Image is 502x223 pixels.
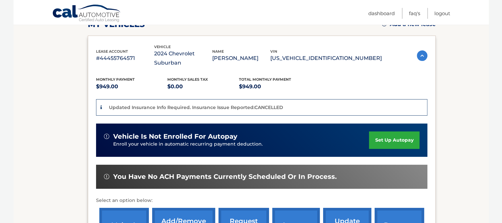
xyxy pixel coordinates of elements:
[104,134,109,139] img: alert-white.svg
[270,54,382,63] p: [US_VEHICLE_IDENTIFICATION_NUMBER]
[434,8,450,19] a: Logout
[239,82,311,91] p: $949.00
[113,173,337,181] span: You have no ACH payments currently scheduled or in process.
[96,77,135,82] span: Monthly Payment
[154,49,212,68] p: 2024 Chevrolet Suburban
[417,50,427,61] img: accordion-active.svg
[104,174,109,179] img: alert-white.svg
[96,54,154,63] p: #44455764571
[409,8,420,19] a: FAQ's
[113,132,237,141] span: vehicle is not enrolled for autopay
[270,49,277,54] span: vin
[369,131,419,149] a: set up autopay
[96,49,128,54] span: lease account
[109,104,283,110] p: Updated Insurance Info Required. Insurance Issue Reported:CANCELLED
[52,4,121,23] a: Cal Automotive
[96,197,427,205] p: Select an option below:
[368,8,395,19] a: Dashboard
[96,82,168,91] p: $949.00
[212,54,270,63] p: [PERSON_NAME]
[113,141,369,148] p: Enroll your vehicle in automatic recurring payment deduction.
[239,77,291,82] span: Total Monthly Payment
[167,77,208,82] span: Monthly sales Tax
[154,44,171,49] span: vehicle
[212,49,224,54] span: name
[167,82,239,91] p: $0.00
